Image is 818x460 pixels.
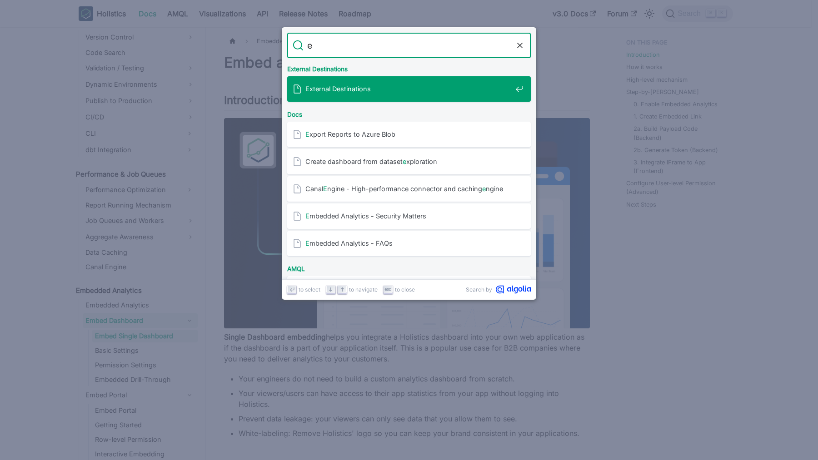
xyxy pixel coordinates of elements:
span: xternal Destinations [305,84,512,93]
a: Search byAlgolia [466,285,531,294]
span: mbedded Analytics - FAQs [305,239,512,247]
mark: e [482,185,486,193]
a: Create dashboard from datasetexploration [287,149,531,174]
mark: E [323,185,327,193]
input: Search docs [304,33,514,58]
a: AQLErrors [287,276,531,302]
div: AMQL [285,258,533,276]
span: to navigate [349,285,378,294]
div: External Destinations [285,58,533,76]
mark: E [305,130,309,138]
a: CanalEngine - High-performance connector and cachingengine [287,176,531,202]
svg: Arrow down [327,286,334,293]
mark: E [305,239,309,247]
a: External Destinations [287,76,531,102]
a: Embedded Analytics - Security Matters [287,203,531,229]
button: Clear the query [514,40,525,51]
svg: Algolia [496,285,531,294]
mark: E [305,212,309,220]
span: to select [299,285,320,294]
a: Export Reports to Azure Blob [287,122,531,147]
span: Create dashboard from dataset xploration [305,157,512,166]
span: to close [395,285,415,294]
svg: Escape key [384,286,391,293]
span: Canal ngine - High-performance connector and caching ngine [305,184,512,193]
span: Search by [466,285,492,294]
mark: E [305,85,309,93]
mark: e [403,158,406,165]
div: Docs [285,104,533,122]
svg: Arrow up [339,286,346,293]
svg: Enter key [289,286,295,293]
span: xport Reports to Azure Blob [305,130,512,138]
span: mbedded Analytics - Security Matters [305,212,512,220]
a: Embedded Analytics - FAQs [287,231,531,256]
